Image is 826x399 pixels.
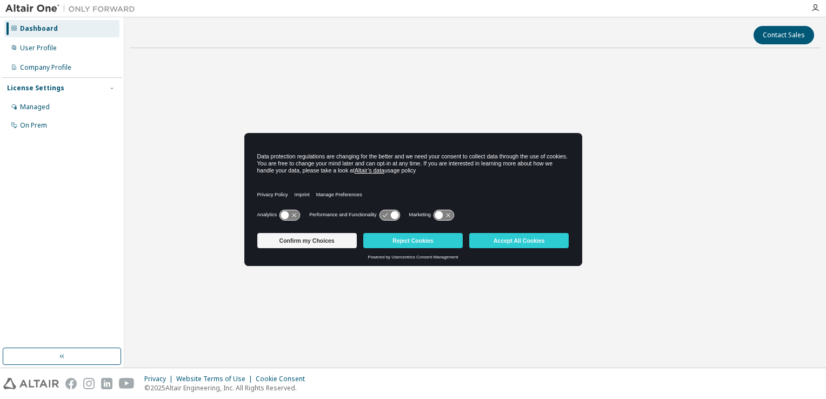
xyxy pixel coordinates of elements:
[754,26,814,44] button: Contact Sales
[3,378,59,389] img: altair_logo.svg
[20,103,50,111] div: Managed
[144,375,176,383] div: Privacy
[20,24,58,33] div: Dashboard
[256,375,311,383] div: Cookie Consent
[101,378,112,389] img: linkedin.svg
[5,3,141,14] img: Altair One
[144,383,311,393] p: © 2025 Altair Engineering, Inc. All Rights Reserved.
[65,378,77,389] img: facebook.svg
[176,375,256,383] div: Website Terms of Use
[20,63,71,72] div: Company Profile
[7,84,64,92] div: License Settings
[83,378,95,389] img: instagram.svg
[119,378,135,389] img: youtube.svg
[20,121,47,130] div: On Prem
[20,44,57,52] div: User Profile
